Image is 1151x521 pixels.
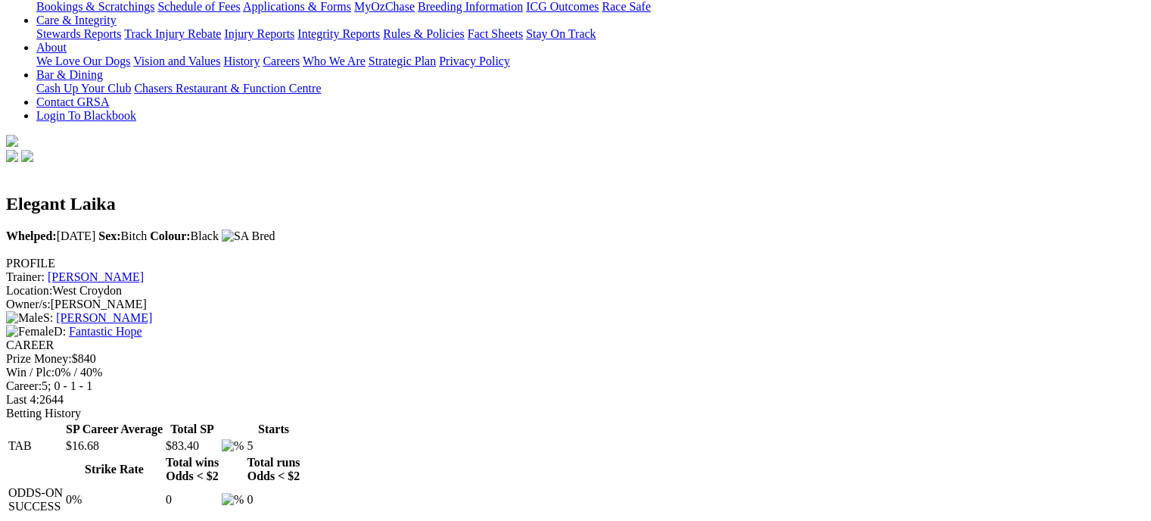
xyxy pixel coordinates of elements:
[65,455,163,484] th: Strike Rate
[297,27,380,40] a: Integrity Reports
[246,438,300,454] td: 5
[223,55,260,67] a: History
[468,27,523,40] a: Fact Sheets
[36,41,67,54] a: About
[69,325,142,338] a: Fantastic Hope
[6,150,18,162] img: facebook.svg
[133,55,220,67] a: Vision and Values
[36,68,103,81] a: Bar & Dining
[6,298,1145,311] div: [PERSON_NAME]
[8,485,64,514] td: ODDS-ON SUCCESS
[263,55,300,67] a: Careers
[222,439,244,453] img: %
[6,194,1145,214] h2: Elegant Laika
[36,55,130,67] a: We Love Our Dogs
[36,27,121,40] a: Stewards Reports
[246,455,300,484] th: Total runs Odds < $2
[6,311,43,325] img: Male
[6,135,18,147] img: logo-grsa-white.png
[6,325,54,338] img: Female
[6,338,1145,352] div: CAREER
[6,311,53,324] span: S:
[6,379,42,392] span: Career:
[36,27,1145,41] div: Care & Integrity
[246,422,300,437] th: Starts
[6,229,95,242] span: [DATE]
[439,55,510,67] a: Privacy Policy
[6,379,1145,393] div: 5; 0 - 1 - 1
[6,270,45,283] span: Trainer:
[65,438,163,454] td: $16.68
[6,366,1145,379] div: 0% / 40%
[21,150,33,162] img: twitter.svg
[65,422,163,437] th: SP Career Average
[383,27,465,40] a: Rules & Policies
[6,393,1145,407] div: 2644
[6,229,57,242] b: Whelped:
[36,82,131,95] a: Cash Up Your Club
[134,82,321,95] a: Chasers Restaurant & Function Centre
[48,270,144,283] a: [PERSON_NAME]
[165,438,219,454] td: $83.40
[6,325,66,338] span: D:
[6,393,39,406] span: Last 4:
[98,229,120,242] b: Sex:
[36,109,136,122] a: Login To Blackbook
[526,27,596,40] a: Stay On Track
[6,352,1145,366] div: $840
[6,284,1145,298] div: West Croydon
[8,438,64,454] td: TAB
[369,55,436,67] a: Strategic Plan
[165,455,219,484] th: Total wins Odds < $2
[6,257,1145,270] div: PROFILE
[6,352,72,365] span: Prize Money:
[36,14,117,27] a: Care & Integrity
[165,485,219,514] td: 0
[224,27,294,40] a: Injury Reports
[36,95,109,108] a: Contact GRSA
[36,82,1145,95] div: Bar & Dining
[150,229,219,242] span: Black
[65,485,163,514] td: 0%
[222,493,244,507] img: %
[246,485,300,514] td: 0
[303,55,366,67] a: Who We Are
[6,298,51,310] span: Owner/s:
[165,422,219,437] th: Total SP
[36,55,1145,68] div: About
[6,366,54,379] span: Win / Plc:
[56,311,152,324] a: [PERSON_NAME]
[222,229,275,243] img: SA Bred
[6,407,1145,420] div: Betting History
[150,229,190,242] b: Colour:
[98,229,147,242] span: Bitch
[6,284,52,297] span: Location:
[124,27,221,40] a: Track Injury Rebate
